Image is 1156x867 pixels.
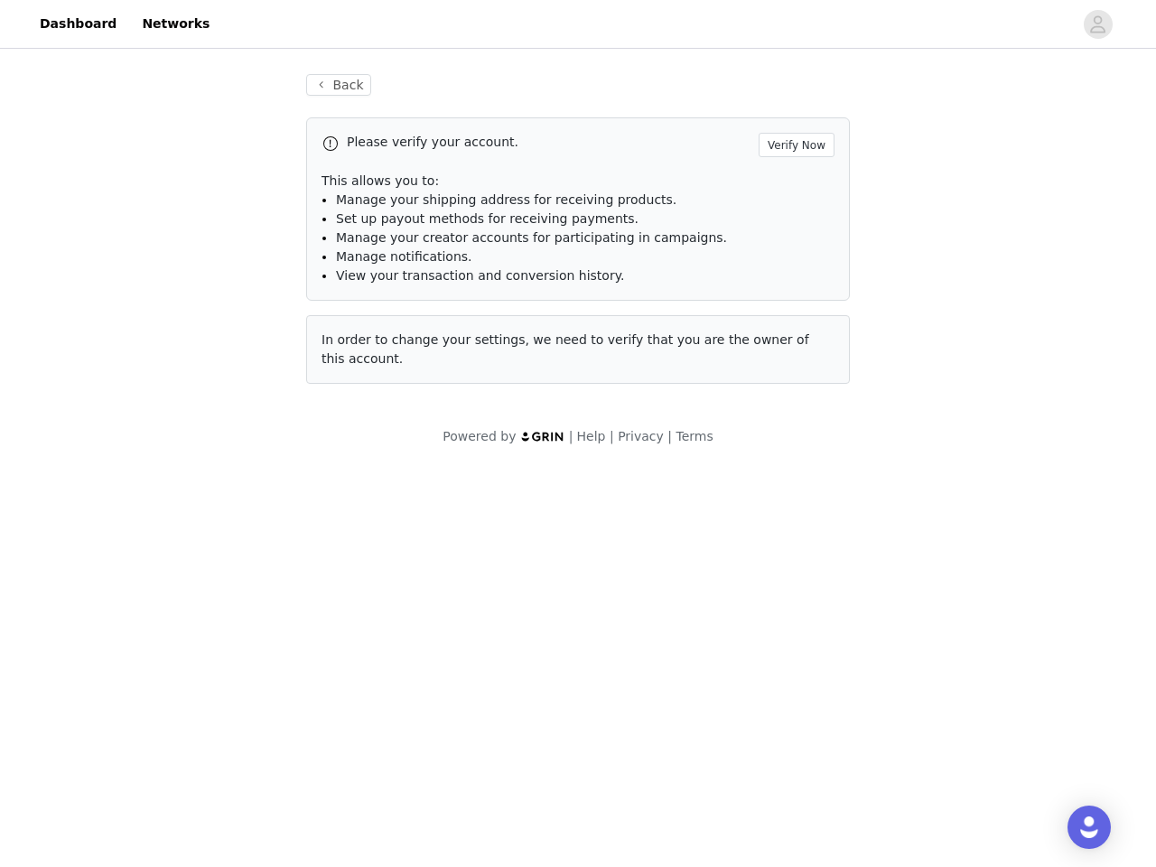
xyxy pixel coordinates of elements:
[1089,10,1106,39] div: avatar
[322,172,834,191] p: This allows you to:
[336,211,639,226] span: Set up payout methods for receiving payments.
[306,74,371,96] button: Back
[618,429,664,443] a: Privacy
[520,431,565,443] img: logo
[569,429,573,443] span: |
[322,332,809,366] span: In order to change your settings, we need to verify that you are the owner of this account.
[347,133,751,152] p: Please verify your account.
[131,4,220,44] a: Networks
[336,230,727,245] span: Manage your creator accounts for participating in campaigns.
[29,4,127,44] a: Dashboard
[759,133,834,157] button: Verify Now
[443,429,516,443] span: Powered by
[610,429,614,443] span: |
[676,429,713,443] a: Terms
[336,192,676,207] span: Manage your shipping address for receiving products.
[336,249,472,264] span: Manage notifications.
[336,268,624,283] span: View your transaction and conversion history.
[577,429,606,443] a: Help
[667,429,672,443] span: |
[1067,806,1111,849] div: Open Intercom Messenger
